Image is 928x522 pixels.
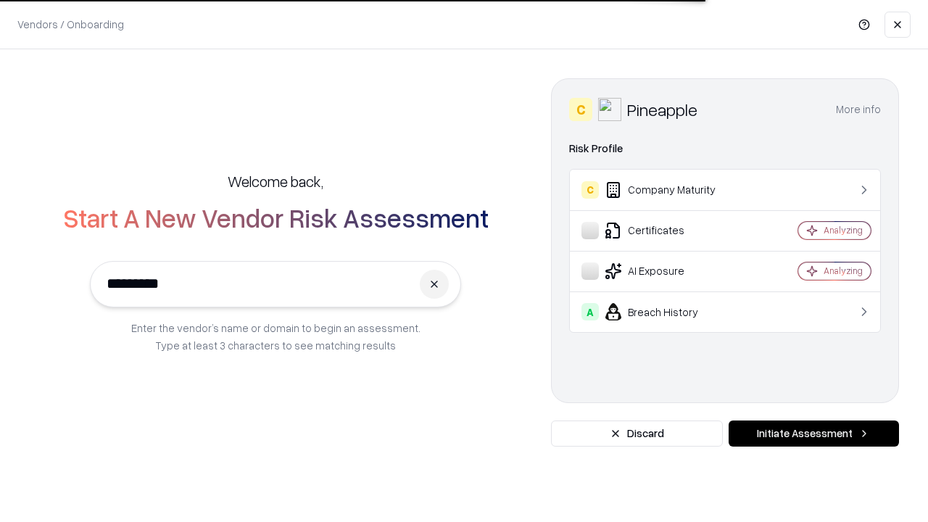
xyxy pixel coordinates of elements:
div: AI Exposure [581,262,755,280]
div: A [581,303,599,320]
div: Pineapple [627,98,697,121]
p: Enter the vendor’s name or domain to begin an assessment. Type at least 3 characters to see match... [131,319,420,354]
button: More info [836,96,881,123]
div: Certificates [581,222,755,239]
div: Risk Profile [569,140,881,157]
button: Discard [551,420,723,447]
h2: Start A New Vendor Risk Assessment [63,203,489,232]
button: Initiate Assessment [729,420,899,447]
div: C [581,181,599,199]
div: Company Maturity [581,181,755,199]
h5: Welcome back, [228,171,323,191]
div: Breach History [581,303,755,320]
div: Analyzing [824,224,863,236]
div: Analyzing [824,265,863,277]
p: Vendors / Onboarding [17,17,124,32]
img: Pineapple [598,98,621,121]
div: C [569,98,592,121]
